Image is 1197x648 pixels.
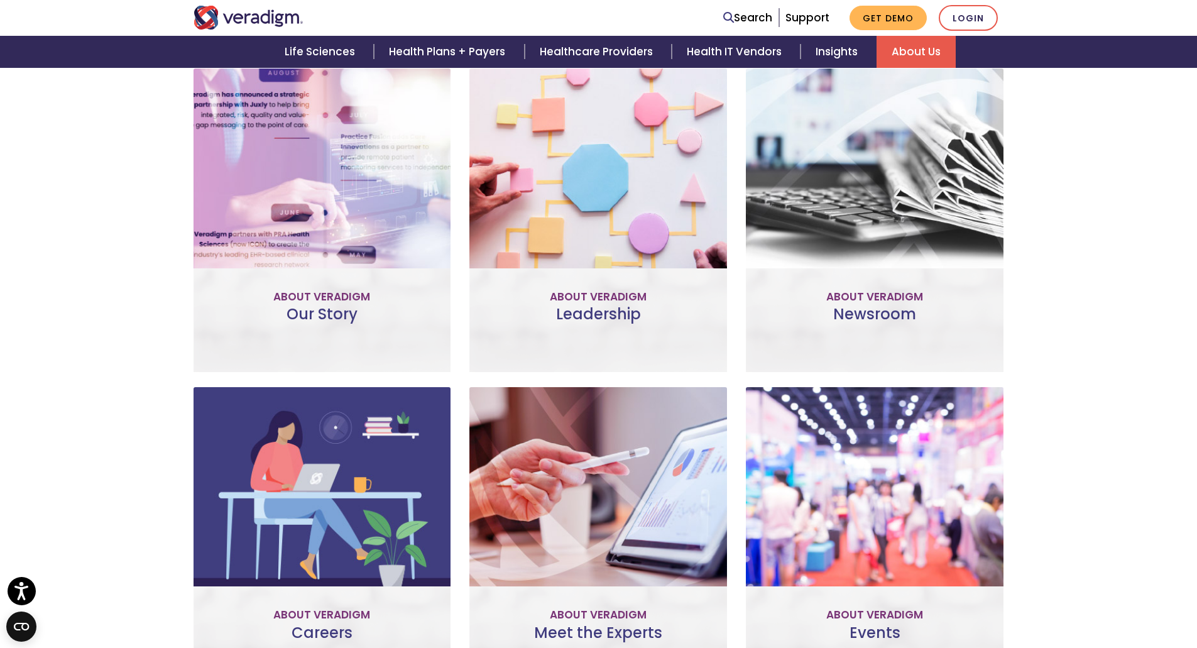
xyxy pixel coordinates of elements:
[850,6,927,30] a: Get Demo
[204,305,441,342] h3: Our Story
[801,36,877,68] a: Insights
[204,288,441,305] p: About Veradigm
[479,607,717,623] p: About Veradigm
[939,5,998,31] a: Login
[877,36,956,68] a: About Us
[672,36,801,68] a: Health IT Vendors
[479,288,717,305] p: About Veradigm
[785,10,829,25] a: Support
[374,36,524,68] a: Health Plans + Payers
[756,607,993,623] p: About Veradigm
[6,612,36,642] button: Open CMP widget
[956,557,1182,633] iframe: Drift Chat Widget
[756,305,993,342] h3: Newsroom
[194,6,303,30] img: Veradigm logo
[479,305,717,342] h3: Leadership
[525,36,672,68] a: Healthcare Providers
[723,9,772,26] a: Search
[270,36,374,68] a: Life Sciences
[756,288,993,305] p: About Veradigm
[204,607,441,623] p: About Veradigm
